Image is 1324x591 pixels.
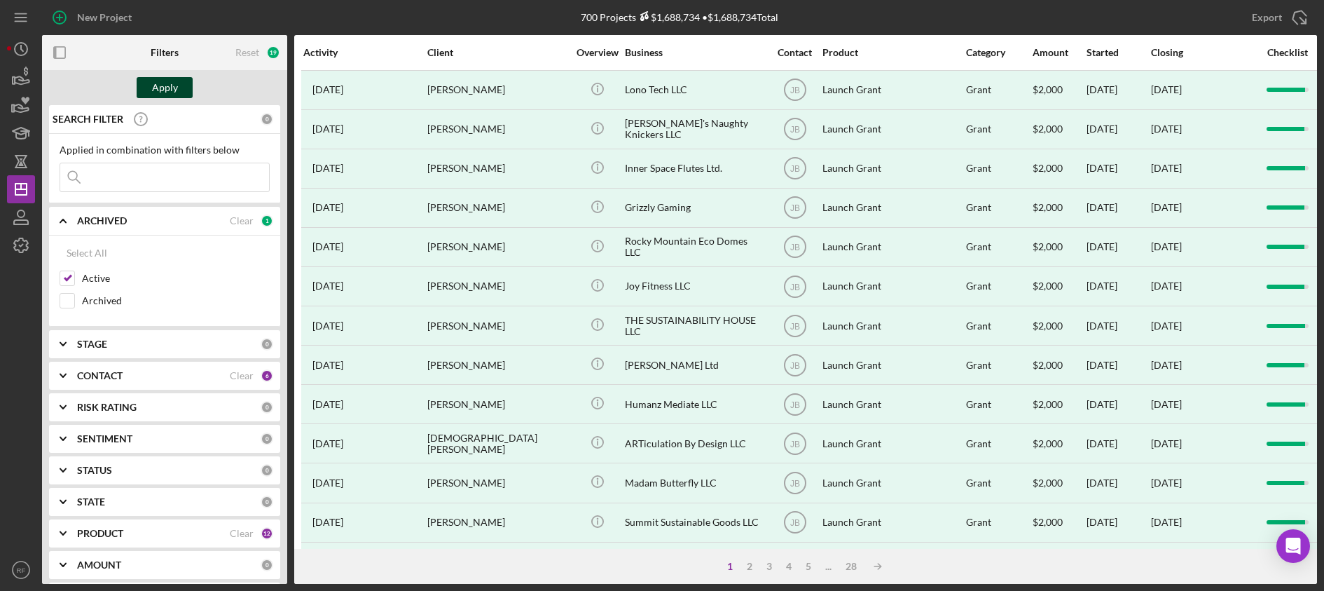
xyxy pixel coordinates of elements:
div: Started [1087,47,1150,58]
time: 2023-05-01 15:51 [312,477,343,489]
button: Export [1238,4,1317,32]
div: ARTiculation By Design LLC [625,425,765,462]
div: $2,000 [1033,229,1085,266]
div: Inner Space Flutes Ltd. [625,150,765,187]
div: [DATE] [1087,268,1150,305]
div: Grant [966,464,1031,501]
div: 700 Projects • $1,688,734 Total [581,11,778,23]
div: Launch Grant [822,111,963,148]
div: 12 [261,527,273,540]
div: 5 [799,561,818,572]
div: Launch Grant [822,307,963,344]
div: [DATE] [1151,280,1182,292]
div: Grant [966,504,1031,541]
div: [DATE] [1151,320,1182,332]
div: [PERSON_NAME] [427,543,567,580]
b: STATE [77,496,105,508]
div: [PERSON_NAME] [427,111,567,148]
div: [PERSON_NAME] [427,346,567,383]
div: [PERSON_NAME]'s Naughty Knickers LLC [625,111,765,148]
label: Active [82,271,270,285]
text: JB [789,439,799,449]
div: New Project [77,4,132,32]
div: $1,688,734 [636,11,700,23]
div: $2,000 [1033,150,1085,187]
time: 2023-04-18 20:55 [312,320,343,332]
div: 19 [266,46,280,60]
div: [DATE] [1151,163,1182,174]
div: Product [822,47,963,58]
div: Grant [966,346,1031,383]
div: 6 [261,369,273,382]
button: RF [7,556,35,584]
time: 2023-06-26 20:09 [312,280,343,292]
div: [DATE] [1087,464,1150,501]
div: Amount [1033,47,1085,58]
b: RISK RATING [77,402,137,413]
text: JB [789,360,799,370]
div: [PERSON_NAME] [427,464,567,501]
b: AMOUNT [77,559,121,571]
div: [DATE] [1151,477,1182,489]
div: Grant [966,543,1031,580]
b: STAGE [77,339,107,350]
div: Clear [230,215,254,226]
div: [PERSON_NAME] [427,150,567,187]
b: CONTACT [77,370,123,381]
div: Gorilla Inc Welding llc [625,543,765,580]
div: [DATE] [1087,72,1150,109]
div: Clear [230,528,254,539]
div: Grizzly Gaming [625,189,765,226]
time: 2023-04-14 16:49 [312,399,343,410]
div: Madam Butterfly LLC [625,464,765,501]
div: Lono Tech LLC [625,72,765,109]
div: Launch Grant [822,150,963,187]
div: Grant [966,111,1031,148]
div: [DATE] [1151,399,1182,410]
b: STATUS [77,465,112,476]
div: 1 [261,215,273,227]
div: [DATE] [1151,517,1182,528]
b: SENTIMENT [77,433,132,444]
div: 3 [759,561,779,572]
text: JB [789,203,799,213]
div: Grant [966,150,1031,187]
div: [PERSON_NAME] Ltd [625,346,765,383]
div: [DATE] [1087,425,1150,462]
div: [PERSON_NAME] [427,189,567,226]
label: Archived [82,294,270,308]
div: [PERSON_NAME] [427,229,567,266]
div: Launch Grant [822,504,963,541]
div: Select All [67,239,107,267]
div: Launch Grant [822,346,963,383]
time: 2023-05-03 15:58 [312,202,343,213]
div: Category [966,47,1031,58]
div: [DATE] [1087,346,1150,383]
div: $2,000 [1033,268,1085,305]
div: 4 [779,561,799,572]
div: Contact [768,47,821,58]
div: 28 [839,561,864,572]
div: 0 [261,401,273,414]
div: [DATE] [1151,202,1182,213]
div: $2,000 [1033,72,1085,109]
b: SEARCH FILTER [53,114,123,125]
div: Grant [966,307,1031,344]
div: 0 [261,113,273,125]
div: Joy Fitness LLC [625,268,765,305]
div: Grant [966,72,1031,109]
div: 0 [261,559,273,571]
div: Grant [966,189,1031,226]
div: 0 [261,464,273,477]
div: $2,000 [1033,464,1085,501]
text: RF [17,566,26,574]
text: JB [789,321,799,331]
div: Checklist [1257,47,1317,58]
div: Applied in combination with filters below [60,144,270,156]
div: [DEMOGRAPHIC_DATA][PERSON_NAME] [427,425,567,462]
time: 2023-04-21 17:34 [312,517,343,528]
div: Grant [966,268,1031,305]
div: [DATE] [1087,150,1150,187]
div: 2 [740,561,759,572]
button: New Project [42,4,146,32]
